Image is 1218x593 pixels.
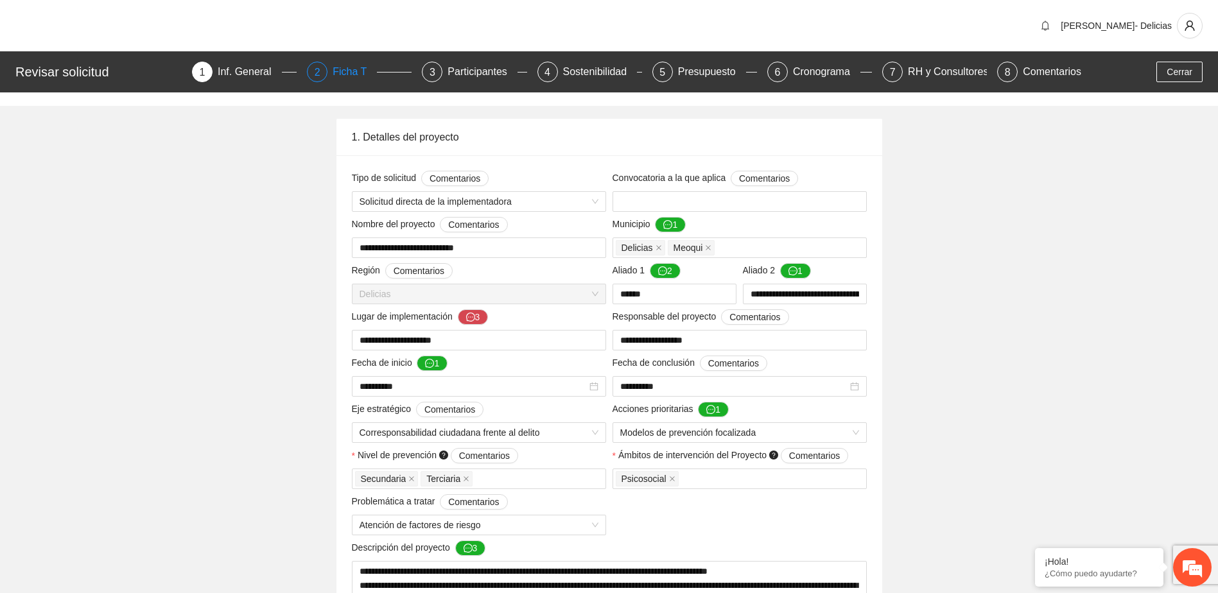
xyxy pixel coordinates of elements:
button: Municipio [655,217,686,232]
div: ¡Hola! [1045,556,1154,567]
span: Fecha de conclusión [613,356,768,371]
textarea: Escriba su mensaje y pulse “Intro” [6,350,245,395]
span: Cerrar [1167,65,1192,79]
span: Atención de factores de riesgo [360,515,598,535]
span: Terciaria [421,471,473,486]
span: Lugar de implementación [352,309,489,325]
span: question-circle [769,451,778,460]
div: Sostenibilidad [563,62,638,82]
button: Fecha de inicio [417,356,448,371]
span: Delicias [360,284,598,304]
span: close [705,245,711,251]
span: close [669,476,675,482]
span: 7 [890,67,896,78]
span: Ámbitos de intervención del Proyecto [618,448,848,463]
span: Meoqui [674,241,703,255]
span: Nivel de prevención [358,448,518,463]
div: Ficha T [333,62,377,82]
div: 3Participantes [422,62,526,82]
button: Descripción del proyecto [455,540,486,556]
div: Comentarios [1023,62,1081,82]
span: message [706,405,715,415]
div: 6Cronograma [767,62,872,82]
span: user [1178,20,1202,31]
span: Problemática a tratar [352,494,508,510]
span: message [788,266,797,277]
span: bell [1036,21,1055,31]
div: RH y Consultores [908,62,998,82]
span: [PERSON_NAME]- Delicias [1061,21,1172,31]
button: Fecha de conclusión [700,356,767,371]
div: 1. Detalles del proyecto [352,119,867,155]
span: Descripción del proyecto [352,540,486,556]
span: Solicitud directa de la implementadora [360,192,598,211]
span: 8 [1005,67,1011,78]
button: Aliado 2 [780,263,811,279]
span: Comentarios [789,449,840,463]
span: Modelos de prevención focalizada [620,423,859,442]
span: Aliado 2 [743,263,811,279]
div: Presupuesto [678,62,746,82]
span: message [658,266,667,277]
span: 3 [430,67,435,78]
span: Secundaria [361,472,406,486]
button: Nivel de prevención question-circle [451,448,518,463]
button: Tipo de solicitud [421,171,489,186]
span: Región [352,263,453,279]
span: 5 [659,67,665,78]
span: Corresponsabilidad ciudadana frente al delito [360,423,598,442]
span: Nombre del proyecto [352,217,508,232]
div: 1Inf. General [192,62,297,82]
span: message [663,220,672,230]
span: Secundaria [355,471,419,486]
span: message [425,359,434,369]
span: Fecha de inicio [352,356,448,371]
span: Psicosocial [622,472,666,486]
span: 6 [774,67,780,78]
button: Ámbitos de intervención del Proyecto question-circle [781,448,848,463]
div: 5Presupuesto [652,62,757,82]
span: Responsable del proyecto [613,309,789,325]
div: 7RH y Consultores [882,62,987,82]
div: Chatee con nosotros ahora [67,65,216,82]
span: Estamos en línea. [74,171,177,301]
div: Cronograma [793,62,860,82]
div: Participantes [448,62,518,82]
span: message [464,544,473,554]
span: close [463,476,469,482]
button: Aliado 1 [650,263,681,279]
span: Comentarios [729,310,780,324]
span: 1 [200,67,205,78]
div: 8Comentarios [997,62,1081,82]
button: Responsable del proyecto [721,309,788,325]
span: Terciaria [426,472,460,486]
button: Eje estratégico [416,402,483,417]
span: Delicias [622,241,653,255]
span: Comentarios [394,264,444,278]
span: Comentarios [424,402,475,417]
span: Comentarios [708,356,759,370]
span: Aliado 1 [613,263,681,279]
button: Nombre del proyecto [440,217,507,232]
span: Meoqui [668,240,715,255]
button: Problemática a tratar [440,494,507,510]
div: Revisar solicitud [15,62,184,82]
div: 4Sostenibilidad [537,62,642,82]
button: Región [385,263,453,279]
span: Psicosocial [616,471,679,486]
span: message [466,313,475,323]
button: Lugar de implementación [458,309,489,325]
button: bell [1035,15,1056,36]
span: Comentarios [739,171,790,185]
span: close [656,245,662,251]
span: close [408,476,415,482]
span: question-circle [439,451,448,460]
span: Comentarios [430,171,480,185]
button: Cerrar [1156,62,1203,82]
button: Convocatoria a la que aplica [731,171,798,186]
span: Eje estratégico [352,402,484,417]
span: Convocatoria a la que aplica [613,171,799,186]
div: Minimizar ventana de chat en vivo [211,6,241,37]
button: user [1177,13,1203,39]
span: Comentarios [459,449,510,463]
